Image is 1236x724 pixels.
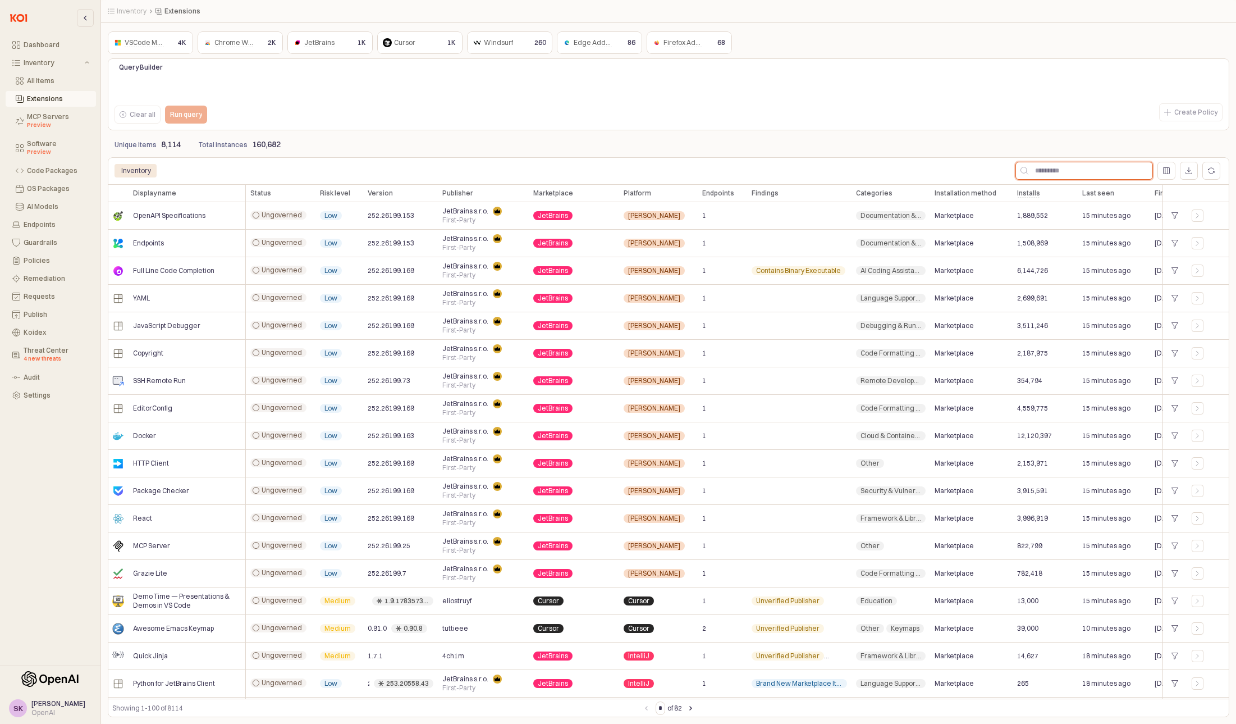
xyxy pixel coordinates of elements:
div: SK [13,703,23,714]
span: 252.26199.169 [368,514,414,523]
div: + [1168,374,1183,388]
span: JetBrains s.r.o. [442,372,488,381]
div: 4 new threats [24,354,89,363]
span: JetBrains [538,349,568,358]
span: [DATE] 10:54 AM [1155,266,1206,275]
span: Cloud & Container Tools [860,431,921,440]
button: Code Packages [6,163,96,179]
nav: Breadcrumbs [108,7,855,16]
span: Low [324,514,337,523]
span: Marketplace [533,189,573,198]
div: + [1168,676,1183,691]
span: JetBrains s.r.o. [442,482,488,491]
span: Documentation & Commenting [860,239,921,248]
div: Dashboard [24,41,89,49]
div: Cursor1K [377,31,463,54]
span: 252.26199.169 [368,459,414,468]
p: Create Policy [1174,108,1217,117]
span: [PERSON_NAME] [628,514,680,523]
span: JetBrains [538,404,568,413]
div: Koidex [24,329,89,336]
span: Marketplace [935,349,974,358]
span: 15 minutes ago [1082,211,1130,220]
span: First-Party [442,353,475,362]
span: Marketplace [935,541,974,550]
button: OS Packages [6,181,96,197]
div: Settings [24,391,89,399]
span: JetBrains s.r.o. [442,454,488,463]
div: Remediation [24,275,89,283]
span: JetBrains s.r.o. [442,427,488,436]
span: Low [324,486,337,495]
button: Policies [6,253,96,268]
span: 252.26199.169 [368,486,414,495]
div: + [1168,456,1183,471]
span: 252.26199.73 [368,376,410,385]
button: Endpoints [6,217,96,233]
span: Language Support & Tooling [860,294,921,303]
span: 15 minutes ago [1082,294,1130,303]
span: Low [324,404,337,413]
p: 1K [358,38,366,48]
span: Full Line Code Completion [133,266,214,275]
span: Framework & Library Support [860,514,921,523]
button: Settings [6,388,96,403]
div: + [1168,401,1183,416]
span: Other [860,541,880,550]
span: Marketplace [935,514,974,523]
span: First-Party [442,298,475,307]
span: [PERSON_NAME] [628,404,680,413]
span: Low [324,376,337,385]
span: First-Party [442,463,475,472]
button: Threat Center [6,343,96,367]
div: Showing 1-100 of 8114 [112,703,640,714]
span: Other [860,459,880,468]
span: 252.26199.153 [368,239,414,248]
span: JetBrains s.r.o. [442,399,488,408]
button: Create Policy [1159,103,1223,121]
div: + [1168,484,1183,498]
span: Marketplace [935,321,974,330]
span: [DATE] 10:54 AM [1155,541,1206,550]
span: Low [324,294,337,303]
span: Platform [624,189,651,198]
span: Copyright [133,349,163,358]
span: Marketplace [935,404,974,413]
span: 252.26199.163 [368,431,414,440]
p: Clear all [130,110,155,119]
button: SK [9,699,27,717]
span: Documentation & Commenting [860,211,921,220]
div: Policies [24,257,89,265]
span: Grazie Lite [133,569,167,578]
span: 15 minutes ago [1082,431,1130,440]
span: Version [368,189,393,198]
button: Guardrails [6,235,96,251]
span: 252.26199.169 [368,404,414,413]
span: Publisher [442,189,473,198]
span: Marketplace [935,376,974,385]
span: Low [324,266,337,275]
span: Ungoverned [262,321,302,330]
span: JetBrains s.r.o. [442,509,488,518]
p: Total instances [199,140,248,150]
p: 160,682 [252,139,281,151]
div: Software [27,140,89,157]
span: 1 [702,541,706,550]
div: JetBrains1K [287,31,373,54]
span: React [133,514,152,523]
span: JetBrains [538,541,568,550]
p: Run query [170,110,202,119]
span: 15 minutes ago [1082,349,1130,358]
span: JetBrains [538,294,568,303]
div: OS Packages [27,185,89,193]
span: 3,915,591 [1017,486,1048,495]
span: 2,699,691 [1017,294,1048,303]
span: [PERSON_NAME] [628,349,680,358]
span: [PERSON_NAME] [628,294,680,303]
span: Low [324,211,337,220]
button: Requests [6,289,96,304]
div: + [1168,539,1183,553]
span: [DATE] 10:54 AM [1155,486,1206,495]
span: Marketplace [935,239,974,248]
div: Extensions [27,95,89,103]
